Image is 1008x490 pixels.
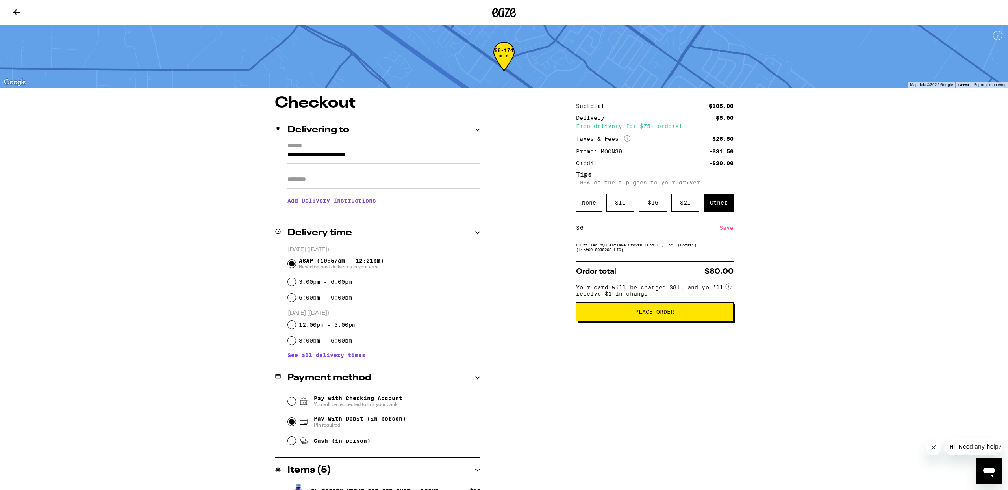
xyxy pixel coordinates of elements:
div: $ [576,219,580,237]
div: $105.00 [709,103,734,109]
span: $80.00 [704,268,734,275]
a: Open this area in Google Maps (opens a new window) [2,77,28,88]
h1: Checkout [275,95,480,111]
span: Based on past deliveries in your area [299,264,384,270]
div: Other [704,194,734,212]
input: 0 [580,224,719,231]
div: -$31.50 [709,149,734,154]
h3: Add Delivery Instructions [287,192,480,210]
span: Cash (in person) [314,438,371,444]
div: Delivery [576,115,610,121]
span: Pay with Checking Account [314,395,402,408]
div: $ 16 [639,194,667,212]
label: 12:00pm - 3:00pm [299,322,356,328]
p: We'll contact you at [PHONE_NUMBER] when we arrive [287,210,480,216]
img: Google [2,77,28,88]
div: $26.50 [712,136,734,142]
h2: Items ( 5 ) [287,466,331,475]
span: Map data ©2025 Google [910,82,953,87]
span: Pay with Debit (in person) [314,415,406,422]
span: Place Order [635,309,674,315]
div: Credit [576,160,603,166]
div: Save [719,219,734,237]
div: $5.00 [716,115,734,121]
p: [DATE] ([DATE]) [288,309,480,317]
label: 3:00pm - 6:00pm [299,279,352,285]
div: $ 21 [671,194,699,212]
h5: Tips [576,171,734,178]
div: 90-174 min [493,48,515,77]
h2: Delivering to [287,125,349,135]
iframe: Message from company [945,438,1002,455]
span: ASAP (10:57am - 12:21pm) [299,257,384,270]
span: Your card will be charged $81, and you’ll receive $1 in change [576,281,724,297]
div: $ 11 [606,194,634,212]
span: You will be redirected to link your bank [314,401,402,408]
div: None [576,194,602,212]
p: [DATE] ([DATE]) [288,246,480,253]
a: Terms [958,82,969,87]
iframe: Button to launch messaging window [976,458,1002,484]
span: Pin required [314,422,406,428]
div: -$20.00 [709,160,734,166]
iframe: Close message [926,440,941,455]
span: Order total [576,268,616,275]
a: Report a map error [974,82,1006,87]
button: Place Order [576,302,734,321]
button: See all delivery times [287,352,365,358]
div: Free delivery for $75+ orders! [576,123,734,129]
p: 100% of the tip goes to your driver [576,179,734,186]
label: 3:00pm - 6:00pm [299,337,352,344]
label: 6:00pm - 9:00pm [299,294,352,301]
h2: Delivery time [287,228,352,238]
h2: Payment method [287,373,371,383]
div: Fulfilled by Clearlake Growth Fund II, Inc. (Cotati) (Lic# C9-0000298-LIC ) [576,242,734,252]
div: Promo: MOON30 [576,149,628,154]
div: Subtotal [576,103,610,109]
div: Taxes & Fees [576,135,630,142]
